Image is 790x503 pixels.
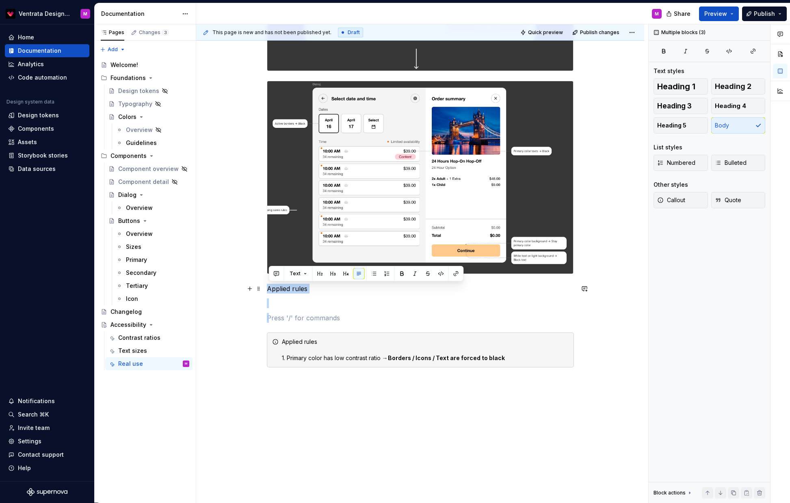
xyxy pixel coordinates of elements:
button: Bulleted [711,155,766,171]
div: Changelog [110,308,142,316]
a: Colors [105,110,193,123]
div: Help [18,464,31,472]
div: Block actions [654,490,686,496]
a: Primary [113,253,193,266]
div: Components [97,149,193,162]
a: Components [5,122,89,135]
div: Home [18,33,34,41]
div: Colors [118,113,136,121]
span: Heading 3 [657,102,692,110]
div: Assets [18,138,37,146]
a: Secondary [113,266,193,279]
div: Dialog [118,191,136,199]
a: Component overview [105,162,193,175]
a: Analytics [5,58,89,71]
div: M [83,11,87,17]
span: Share [674,10,690,18]
span: Publish changes [580,29,619,36]
a: Data sources [5,162,89,175]
a: Contrast ratios [105,331,193,344]
div: Documentation [18,47,61,55]
div: Buttons [118,217,140,225]
div: Storybook stories [18,151,68,160]
a: Sizes [113,240,193,253]
div: Applied rules 1. Primary color has low contrast ratio → [282,338,569,362]
img: 06e513e5-806f-4702-9513-c92ae22ea496.png [6,9,15,19]
a: Invite team [5,421,89,434]
a: Guidelines [113,136,193,149]
span: Quote [715,196,741,204]
a: Icon [113,292,193,305]
div: Components [110,152,147,160]
button: Heading 2 [711,78,766,95]
span: Preview [704,10,727,18]
button: Numbered [654,155,708,171]
span: This page is new and has not been published yet. [212,29,331,36]
a: Overview [113,123,193,136]
a: Buttons [105,214,193,227]
img: 16de0fae-05d1-46dc-aaf4-72e773af2555.png [267,81,574,274]
a: Settings [5,435,89,448]
button: Callout [654,192,708,208]
div: Accessibility [110,321,146,329]
div: Components [18,125,54,133]
a: Dialog [105,188,193,201]
div: Changes [139,29,169,36]
a: Overview [113,201,193,214]
span: Quick preview [528,29,563,36]
button: Share [662,6,696,21]
div: Notifications [18,397,55,405]
span: Heading 5 [657,121,686,130]
button: Ventrata Design SystemM [2,5,93,22]
div: Analytics [18,60,44,68]
button: Heading 5 [654,117,708,134]
div: Guidelines [126,139,157,147]
button: Add [97,44,128,55]
div: Text sizes [118,347,147,355]
a: Storybook stories [5,149,89,162]
div: Component detail [118,178,169,186]
a: Component detail [105,175,193,188]
div: Page tree [97,58,193,370]
p: Applied rules [267,284,574,294]
div: Ventrata Design System [19,10,71,18]
div: Data sources [18,165,56,173]
div: Block actions [654,487,693,499]
div: Documentation [101,10,178,18]
span: Heading 2 [715,82,751,91]
span: Numbered [657,159,695,167]
div: Welcome! [110,61,138,69]
div: Overview [126,126,153,134]
span: Heading 1 [657,82,695,91]
span: Add [108,46,118,53]
div: Other styles [654,181,688,189]
a: Assets [5,136,89,149]
div: Foundations [110,74,146,82]
div: Sizes [126,243,141,251]
div: Search ⌘K [18,410,49,419]
div: Foundations [97,71,193,84]
span: Bulleted [715,159,747,167]
div: Typography [118,100,152,108]
a: Typography [105,97,193,110]
a: Text sizes [105,344,193,357]
button: Help [5,462,89,475]
div: Contact support [18,451,64,459]
a: Overview [113,227,193,240]
div: Primary [126,256,147,264]
button: Quote [711,192,766,208]
div: Invite team [18,424,50,432]
button: Quick preview [518,27,567,38]
div: M [185,360,187,368]
div: Secondary [126,269,156,277]
a: Design tokens [105,84,193,97]
div: Settings [18,437,41,445]
button: Heading 3 [654,98,708,114]
a: Code automation [5,71,89,84]
a: Design tokens [5,109,89,122]
a: Documentation [5,44,89,57]
span: Publish [754,10,775,18]
svg: Supernova Logo [27,488,67,496]
div: Tertiary [126,282,148,290]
